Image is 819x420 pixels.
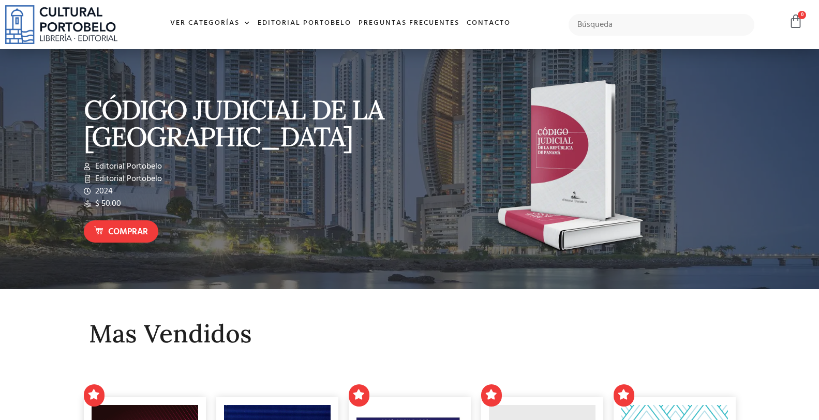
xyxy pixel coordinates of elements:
a: Comprar [84,220,158,243]
a: Ver Categorías [167,12,254,35]
span: Editorial Portobelo [93,173,162,185]
input: Búsqueda [569,14,754,36]
span: 2024 [93,185,113,198]
span: 0 [798,11,806,19]
a: 0 [788,14,803,29]
span: $ 50.00 [93,198,121,210]
p: CÓDIGO JUDICIAL DE LA [GEOGRAPHIC_DATA] [84,96,405,150]
h2: Mas Vendidos [89,320,731,348]
a: Editorial Portobelo [254,12,355,35]
span: Editorial Portobelo [93,160,162,173]
span: Comprar [108,226,148,239]
a: Preguntas frecuentes [355,12,463,35]
a: Contacto [463,12,514,35]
